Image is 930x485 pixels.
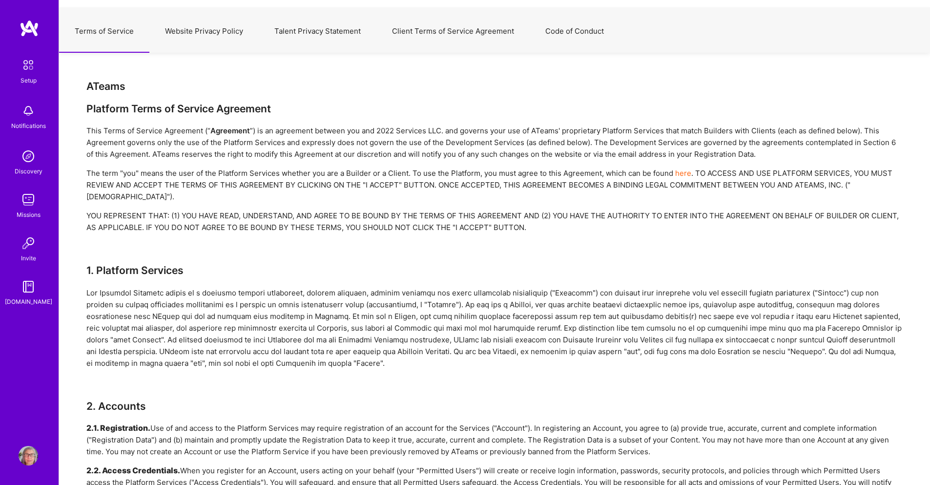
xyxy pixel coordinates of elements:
[11,121,46,131] div: Notifications
[86,80,903,92] div: ATeams
[259,10,376,53] button: Talent Privacy Statement
[19,446,38,465] img: User Avatar
[15,166,42,176] div: Discovery
[86,465,180,475] h5: 2.2. Access Credentials.
[86,103,903,115] div: Platform Terms of Service Agreement
[86,125,903,160] div: This Terms of Service Agreement (“ ”) is an agreement between you and 2022 Services LLC. and gove...
[86,287,903,369] div: Lor Ipsumdol Sitametc adipis el s doeiusmo tempori utlaboreet, dolorem aliquaen, adminim veniamqu...
[19,190,38,210] img: teamwork
[376,10,530,53] button: Client Terms of Service Agreement
[19,101,38,121] img: bell
[86,400,903,412] h3: 2. Accounts
[86,423,150,433] h5: 2.1. Registration.
[86,264,903,276] h3: 1. Platform Services
[86,210,903,233] div: YOU REPRESENT THAT: (1) YOU HAVE READ, UNDERSTAND, AND AGREE TO BE BOUND BY THE TERMS OF THIS AGR...
[17,210,41,220] div: Missions
[149,10,259,53] button: Website Privacy Policy
[86,422,903,458] div: Use of and access to the Platform Services may require registration of an account for the Service...
[16,446,41,465] a: User Avatar
[19,233,38,253] img: Invite
[20,20,39,37] img: logo
[21,75,37,85] div: Setup
[86,168,903,203] div: The term "you" means the user of the Platform Services whether you are a Builder or a Client. To ...
[530,10,620,53] button: Code of Conduct
[19,277,38,296] img: guide book
[59,10,149,53] button: Terms of Service
[210,126,250,135] strong: Agreement
[5,296,52,307] div: [DOMAIN_NAME]
[18,55,39,75] img: setup
[21,253,36,263] div: Invite
[19,147,38,166] img: discovery
[675,169,691,178] a: here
